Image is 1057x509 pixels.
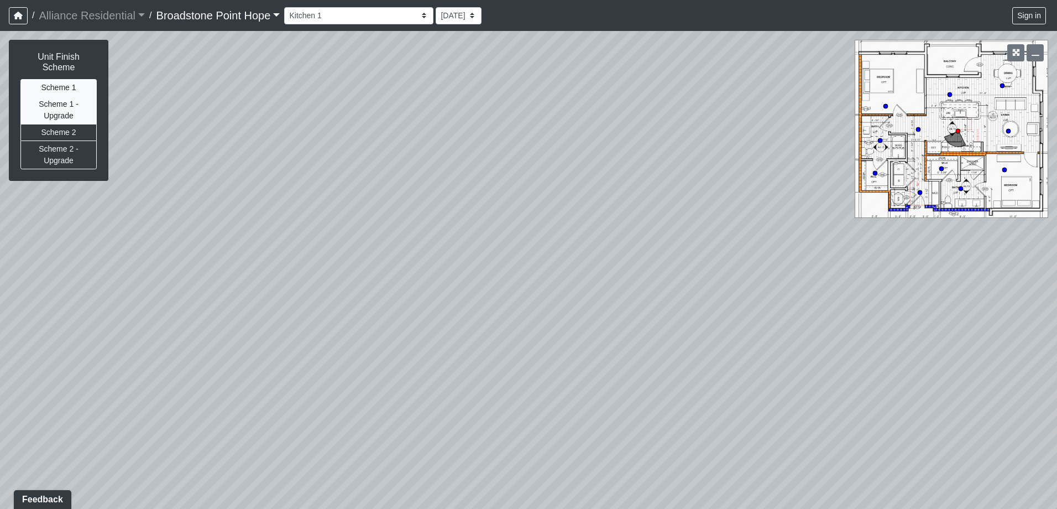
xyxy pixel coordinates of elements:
[145,4,156,27] span: /
[20,124,97,141] button: Scheme 2
[39,4,145,27] a: Alliance Residential
[20,51,97,72] h6: Unit Finish Scheme
[8,487,74,509] iframe: Ybug feedback widget
[28,4,39,27] span: /
[20,79,97,96] button: Scheme 1
[1012,7,1046,24] button: Sign in
[156,4,280,27] a: Broadstone Point Hope
[20,141,97,169] button: Scheme 2 - Upgrade
[20,96,97,124] button: Scheme 1 - Upgrade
